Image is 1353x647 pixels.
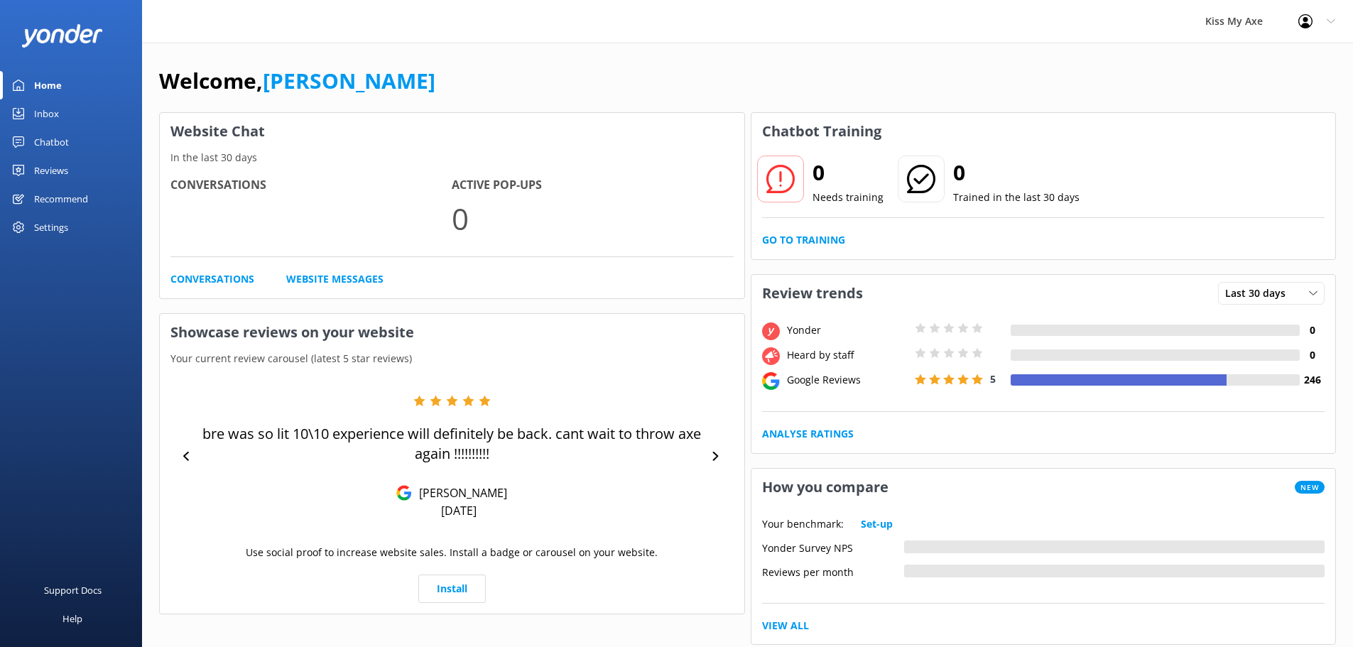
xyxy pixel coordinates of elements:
[990,372,996,386] span: 5
[286,271,384,287] a: Website Messages
[160,150,744,165] p: In the last 30 days
[263,66,435,95] a: [PERSON_NAME]
[34,71,62,99] div: Home
[861,516,893,532] a: Set-up
[21,24,103,48] img: yonder-white-logo.png
[783,322,911,338] div: Yonder
[1300,372,1325,388] h4: 246
[1300,322,1325,338] h4: 0
[246,545,658,560] p: Use social proof to increase website sales. Install a badge or carousel on your website.
[953,156,1080,190] h2: 0
[1225,286,1294,301] span: Last 30 days
[751,113,892,150] h3: Chatbot Training
[452,176,733,195] h4: Active Pop-ups
[813,190,884,205] p: Needs training
[159,64,435,98] h1: Welcome,
[762,540,904,553] div: Yonder Survey NPS
[813,156,884,190] h2: 0
[953,190,1080,205] p: Trained in the last 30 days
[1295,481,1325,494] span: New
[34,213,68,241] div: Settings
[34,99,59,128] div: Inbox
[1300,347,1325,363] h4: 0
[34,185,88,213] div: Recommend
[63,604,82,633] div: Help
[199,424,705,464] p: bre was so lit 10\10 experience will definitely be back. cant wait to throw axe again !!!!!!!!!!
[751,275,874,312] h3: Review trends
[751,469,899,506] h3: How you compare
[412,485,507,501] p: [PERSON_NAME]
[34,128,69,156] div: Chatbot
[762,232,845,248] a: Go to Training
[170,271,254,287] a: Conversations
[418,575,486,603] a: Install
[762,565,904,577] div: Reviews per month
[160,314,744,351] h3: Showcase reviews on your website
[170,176,452,195] h4: Conversations
[762,516,844,532] p: Your benchmark:
[762,426,854,442] a: Analyse Ratings
[452,195,733,242] p: 0
[396,485,412,501] img: Google Reviews
[44,576,102,604] div: Support Docs
[783,372,911,388] div: Google Reviews
[160,113,744,150] h3: Website Chat
[783,347,911,363] div: Heard by staff
[441,503,477,518] p: [DATE]
[762,618,809,634] a: View All
[160,351,744,366] p: Your current review carousel (latest 5 star reviews)
[34,156,68,185] div: Reviews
